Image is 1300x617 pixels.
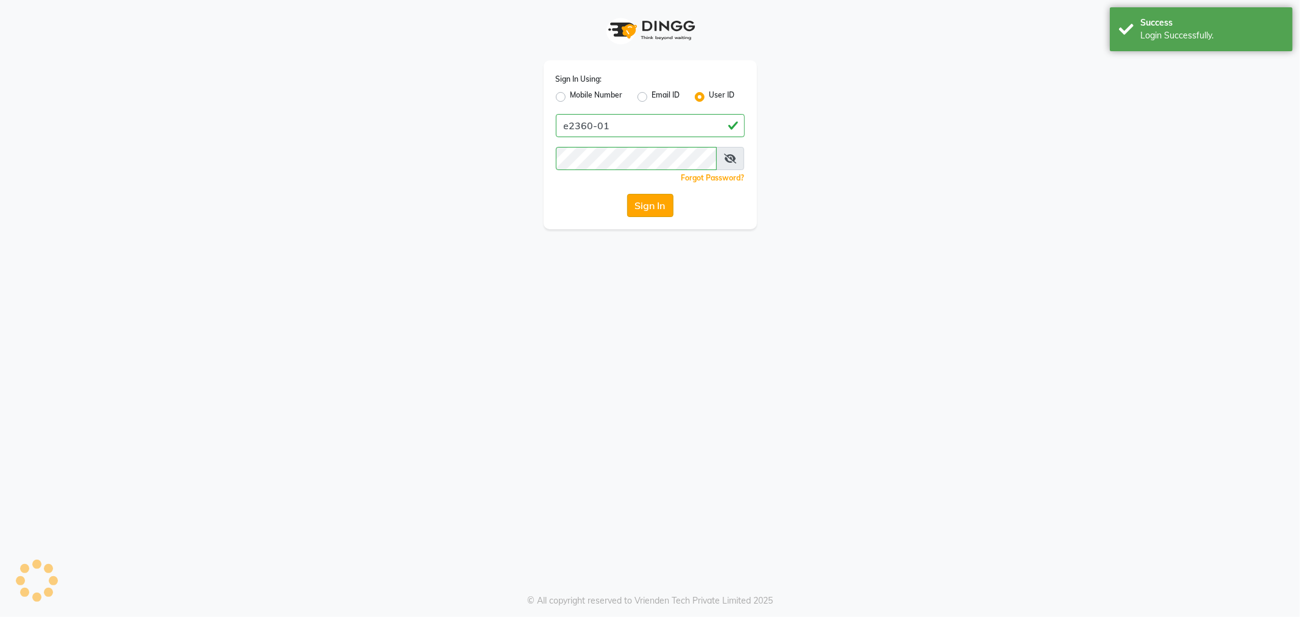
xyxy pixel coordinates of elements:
[681,173,745,182] a: Forgot Password?
[1140,29,1284,42] div: Login Successfully.
[556,147,717,170] input: Username
[627,194,673,217] button: Sign In
[652,90,680,104] label: Email ID
[709,90,735,104] label: User ID
[556,114,745,137] input: Username
[1140,16,1284,29] div: Success
[556,74,602,85] label: Sign In Using:
[602,12,699,48] img: logo1.svg
[570,90,623,104] label: Mobile Number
